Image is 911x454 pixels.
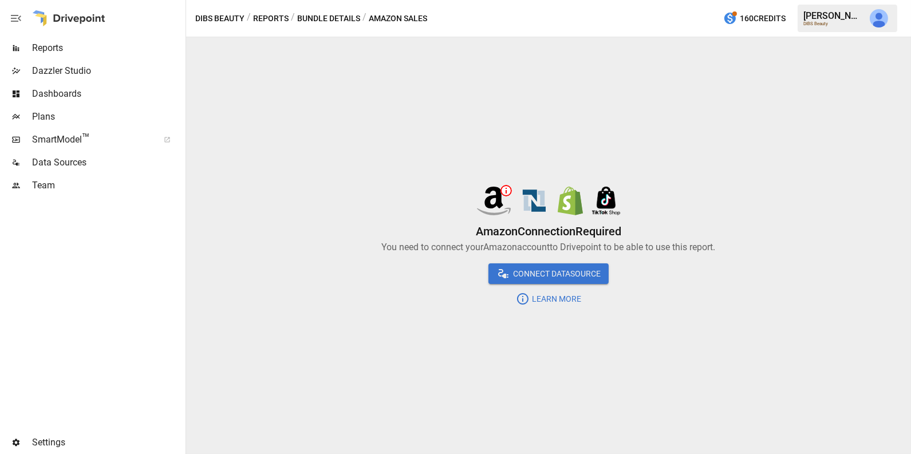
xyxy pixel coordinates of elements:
[488,263,609,284] button: Connect DataSource
[863,2,895,34] button: Julie Wilton
[32,64,183,78] span: Dazzler Studio
[297,11,360,26] button: Bundle Details
[253,11,289,26] button: Reports
[476,222,621,240] h6: Connection Required
[508,289,590,309] button: Learn More
[484,242,518,252] span: Amazon
[247,11,251,26] div: /
[32,156,183,169] span: Data Sources
[803,21,863,26] div: DIBS Beauty
[195,11,244,26] button: DIBS Beauty
[32,436,183,449] span: Settings
[32,133,151,147] span: SmartModel
[592,187,620,215] img: data source
[82,131,90,145] span: ™
[740,11,786,26] span: 160 Credits
[32,110,183,124] span: Plans
[719,8,790,29] button: 160Credits
[32,87,183,101] span: Dashboards
[803,10,863,21] div: [PERSON_NAME]
[520,187,549,215] img: data source
[870,9,888,27] img: Julie Wilton
[510,267,601,281] span: Connect DataSource
[530,292,582,306] span: Learn More
[558,187,583,215] img: data source
[32,179,183,192] span: Team
[382,240,716,254] p: You need to connect your account to Drivepoint to be able to use this report.
[291,11,295,26] div: /
[476,224,518,238] span: Amazon
[477,187,511,215] img: data source
[362,11,366,26] div: /
[32,41,183,55] span: Reports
